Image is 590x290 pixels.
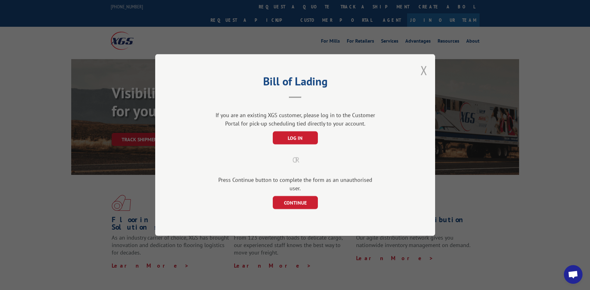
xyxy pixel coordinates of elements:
button: Close modal [420,62,427,78]
div: OR [186,154,404,166]
button: LOG IN [272,131,318,144]
div: If you are an existing XGS customer, please log in to the Customer Portal for pick-up scheduling ... [213,111,378,128]
a: LOG IN [272,135,318,141]
h2: Bill of Lading [186,77,404,89]
a: Open chat [564,265,583,284]
div: Press Continue button to complete the form as an unauthorised user. [213,175,378,192]
button: CONTINUE [272,196,318,209]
